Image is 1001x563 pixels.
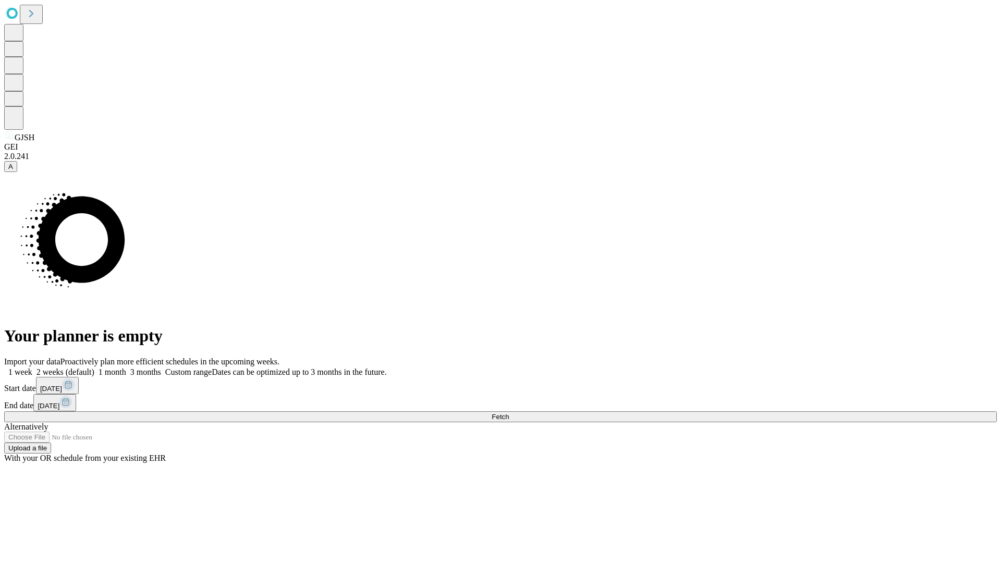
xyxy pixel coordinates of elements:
span: [DATE] [40,385,62,393]
button: Upload a file [4,443,51,454]
span: 3 months [130,368,161,376]
span: Dates can be optimized up to 3 months in the future. [212,368,386,376]
button: [DATE] [33,394,76,411]
h1: Your planner is empty [4,326,997,346]
button: [DATE] [36,377,79,394]
span: [DATE] [38,402,59,410]
div: End date [4,394,997,411]
div: 2.0.241 [4,152,997,161]
div: Start date [4,377,997,394]
span: Proactively plan more efficient schedules in the upcoming weeks. [60,357,279,366]
span: 2 weeks (default) [36,368,94,376]
span: 1 month [99,368,126,376]
button: A [4,161,17,172]
div: GEI [4,142,997,152]
span: Alternatively [4,422,48,431]
span: A [8,163,13,170]
span: Custom range [165,368,212,376]
span: Fetch [492,413,509,421]
button: Fetch [4,411,997,422]
span: GJSH [15,133,34,142]
span: 1 week [8,368,32,376]
span: With your OR schedule from your existing EHR [4,454,166,462]
span: Import your data [4,357,60,366]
